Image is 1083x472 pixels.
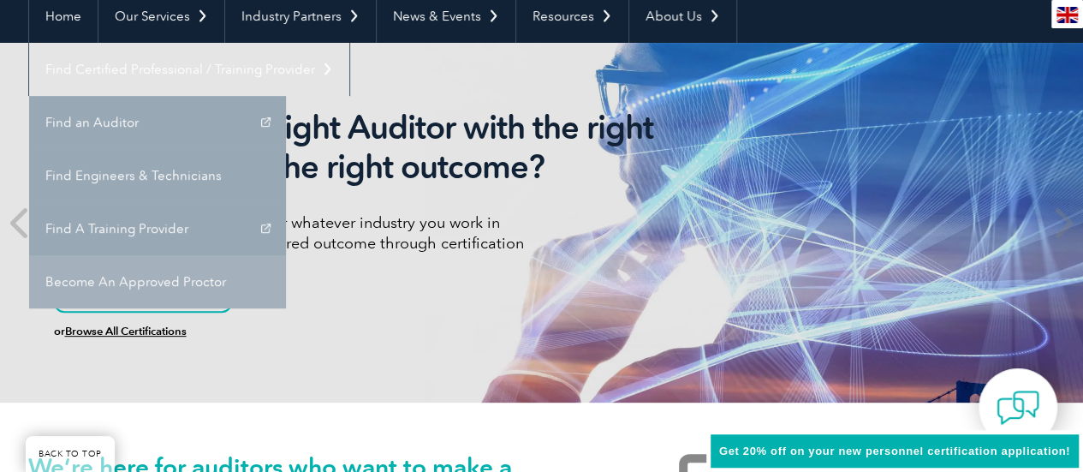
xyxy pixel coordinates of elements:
a: Browse All Certifications [65,325,187,338]
a: BACK TO TOP [26,436,115,472]
h2: Want to be the right Auditor with the right skills to deliver the right outcome? [54,108,696,187]
a: Find Engineers & Technicians [29,149,286,202]
img: en [1056,7,1078,23]
a: Find A Training Provider [29,202,286,255]
a: Find an Auditor [29,96,286,149]
p: Whatever language you speak or whatever industry you work in We are here to support your desired ... [54,212,696,254]
a: Find Certified Professional / Training Provider [29,43,349,96]
a: Become An Approved Proctor [29,255,286,308]
h6: or [54,326,696,338]
img: contact-chat.png [997,386,1039,429]
span: Get 20% off on your new personnel certification application! [719,445,1070,457]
